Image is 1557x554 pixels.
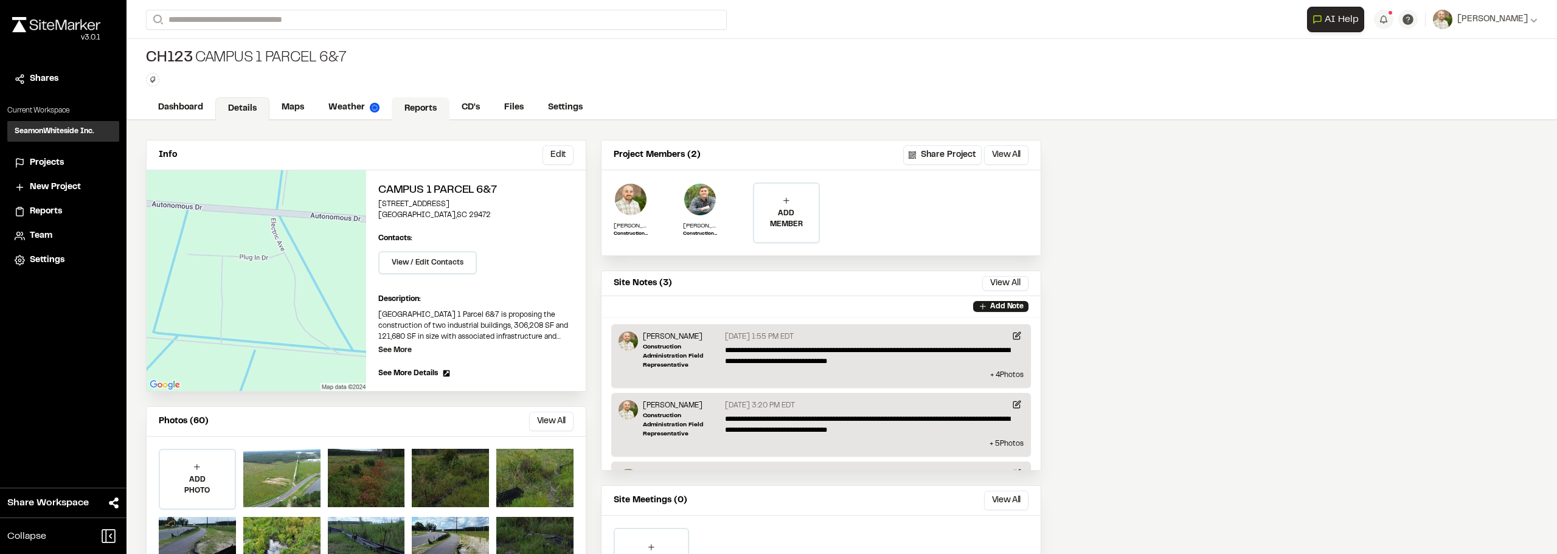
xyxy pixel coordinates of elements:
p: Construction Administration Field Representative [614,230,648,238]
p: Site Meetings (0) [614,494,687,507]
span: Shares [30,72,58,86]
p: Construction Administration Field Representative [643,342,720,370]
div: Oh geez...please don't... [12,32,100,43]
span: Collapse [7,529,46,544]
button: Edit [543,145,574,165]
p: [PERSON_NAME] [614,221,648,230]
button: View / Edit Contacts [378,251,477,274]
p: [DATE] 9:18 AM EDT [725,469,793,480]
img: Sinuhe Perez [614,182,648,216]
a: Settings [536,96,595,119]
img: Russell White [683,182,717,216]
p: Construction Administration Field Representative [643,411,720,438]
div: Open AI Assistant [1307,7,1369,32]
p: [DATE] 3:20 PM EDT [725,400,795,411]
button: View All [982,276,1028,291]
p: [STREET_ADDRESS] [378,199,574,210]
a: New Project [15,181,112,194]
img: Sinuhe Perez [619,331,638,351]
span: Reports [30,205,62,218]
button: Search [146,10,168,30]
a: CD's [449,96,492,119]
p: [GEOGRAPHIC_DATA] 1 Parcel 6&7 is proposing the construction of two industrial buildings, 306,208... [378,310,574,342]
a: Reports [392,97,449,120]
p: [DATE] 1:55 PM EDT [725,331,794,342]
a: Projects [15,156,112,170]
p: See More [378,345,412,356]
p: [GEOGRAPHIC_DATA] , SC 29472 [378,210,574,221]
button: Open AI Assistant [1307,7,1364,32]
p: Info [159,148,177,162]
span: See More Details [378,368,438,379]
div: Campus 1 Parcel 6&7 [146,49,347,68]
a: Reports [15,205,112,218]
button: [PERSON_NAME] [1433,10,1538,29]
span: Team [30,229,52,243]
a: Weather [316,96,392,119]
p: Current Workspace [7,105,119,116]
span: New Project [30,181,81,194]
h2: Campus 1 Parcel 6&7 [378,182,574,199]
a: Maps [269,96,316,119]
p: Construction Admin Field Project Coordinator [683,230,717,238]
p: [PERSON_NAME] [683,221,717,230]
a: Files [492,96,536,119]
button: View All [984,145,1028,165]
p: ADD MEMBER [754,208,819,230]
p: ADD PHOTO [160,474,235,496]
img: precipai.png [370,103,380,113]
a: Shares [15,72,112,86]
span: AI Help [1325,12,1359,27]
p: Add Note [990,301,1024,312]
img: User [1433,10,1452,29]
button: Edit Tags [146,73,159,86]
button: View All [529,412,574,431]
p: + 4 Photo s [619,370,1024,381]
p: Photos (60) [159,415,209,428]
p: + 5 Photo s [619,438,1024,449]
span: CH123 [146,49,193,68]
img: Sinuhe Perez [619,469,638,488]
h3: SeamonWhiteside Inc. [15,126,94,137]
p: Site Notes (3) [614,277,672,290]
span: Settings [30,254,64,267]
a: Dashboard [146,96,215,119]
a: Team [15,229,112,243]
a: Settings [15,254,112,267]
a: Details [215,97,269,120]
span: [PERSON_NAME] [1457,13,1528,26]
img: rebrand.png [12,17,100,32]
button: View All [984,491,1028,510]
span: Projects [30,156,64,170]
p: Description: [378,294,574,305]
p: [PERSON_NAME] [643,331,720,342]
p: Project Members (2) [614,148,701,162]
button: Share Project [903,145,982,165]
p: [PERSON_NAME] [643,400,720,411]
p: [PERSON_NAME] [643,469,720,480]
p: Contacts: [378,233,412,244]
img: Sinuhe Perez [619,400,638,420]
span: Share Workspace [7,496,89,510]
